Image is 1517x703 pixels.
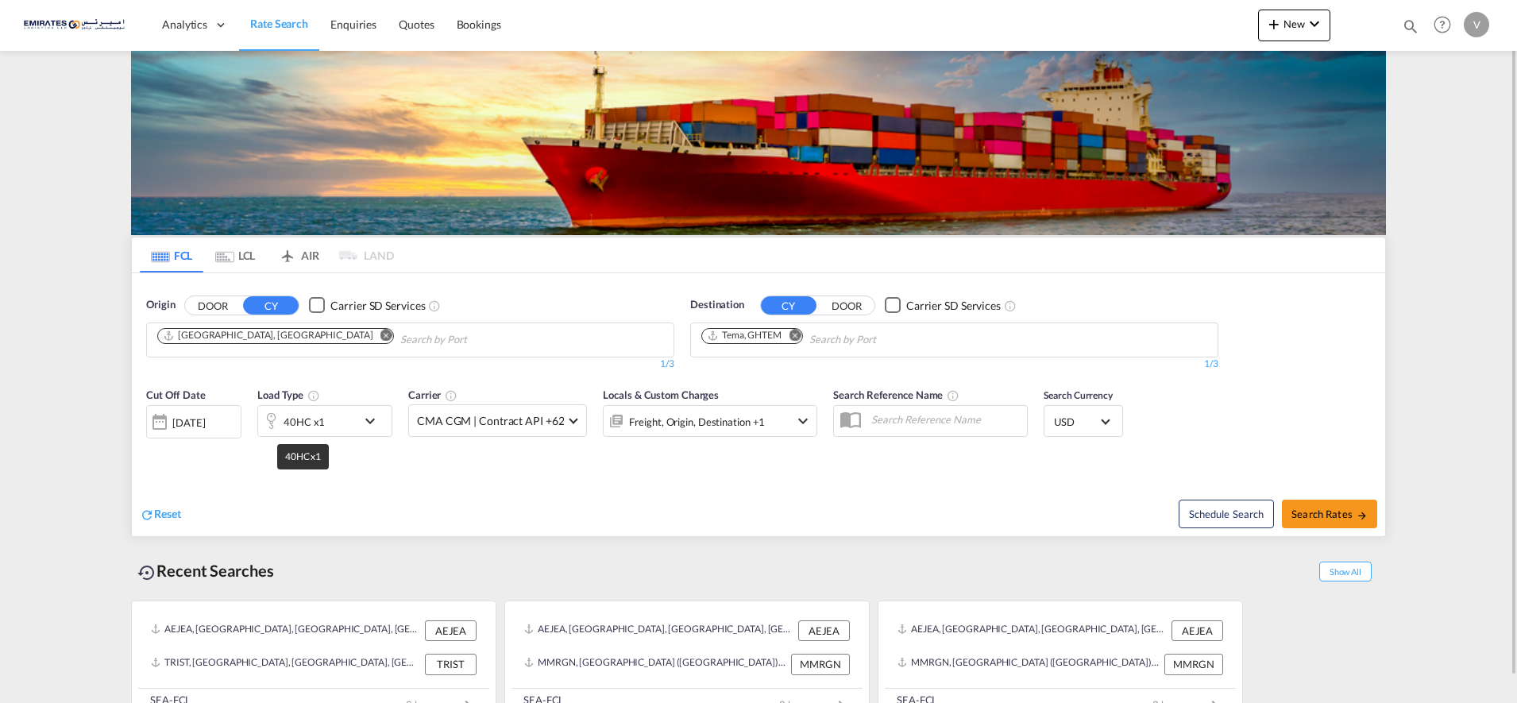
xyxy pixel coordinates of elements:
span: Origin [146,297,175,313]
div: TRIST [425,654,477,674]
div: Recent Searches [131,553,280,589]
div: Help [1429,11,1464,40]
md-icon: icon-plus 400-fg [1264,14,1283,33]
md-icon: The selected Trucker/Carrierwill be displayed in the rate results If the rates are from another f... [445,389,457,402]
span: Carrier [408,388,457,401]
div: Freight Origin Destination Factory Stuffingicon-chevron-down [603,405,817,437]
md-icon: icon-chevron-down [793,411,813,431]
md-chips-wrap: Chips container. Use arrow keys to select chips. [155,323,558,353]
div: MMRGN [1164,654,1223,674]
div: Tema, GHTEM [707,329,782,342]
span: Quotes [399,17,434,31]
div: AEJEA, Jebel Ali, United Arab Emirates, Middle East, Middle East [524,620,794,641]
md-icon: icon-refresh [140,508,154,522]
md-icon: icon-arrow-right [1357,510,1368,521]
div: Carrier SD Services [330,298,425,314]
div: [DATE] [146,405,241,438]
md-icon: icon-information-outline [307,389,320,402]
md-icon: icon-backup-restore [137,563,156,582]
md-tab-item: LCL [203,238,267,272]
span: Help [1429,11,1456,38]
div: Freight Origin Destination Factory Stuffing [629,411,765,433]
div: 40HC x1 [284,411,325,433]
div: icon-refreshReset [140,506,181,523]
button: Search Ratesicon-arrow-right [1282,500,1377,528]
md-icon: icon-chevron-down [1305,14,1324,33]
md-chips-wrap: Chips container. Use arrow keys to select chips. [699,323,967,353]
md-icon: icon-chevron-down [361,411,388,431]
md-checkbox: Checkbox No Ink [885,297,1001,314]
span: Bookings [457,17,501,31]
span: Enquiries [330,17,376,31]
span: Destination [690,297,744,313]
md-icon: icon-airplane [278,246,297,258]
input: Chips input. [809,327,960,353]
span: Search Currency [1044,389,1113,401]
div: AEJEA [1172,620,1223,641]
div: MMRGN [791,654,850,674]
input: Chips input. [400,327,551,353]
md-datepicker: Select [146,437,158,458]
div: Press delete to remove this chip. [163,329,376,342]
md-pagination-wrapper: Use the left and right arrow keys to navigate between tabs [140,238,394,272]
button: Remove [369,329,393,345]
div: AEJEA, Jebel Ali, United Arab Emirates, Middle East, Middle East [151,620,421,641]
md-select: Select Currency: $ USDUnited States Dollar [1052,410,1114,433]
button: CY [243,296,299,315]
button: DOOR [185,296,241,315]
span: Search Rates [1291,508,1368,520]
button: Note: By default Schedule search will only considerorigin ports, destination ports and cut off da... [1179,500,1274,528]
div: icon-magnify [1402,17,1419,41]
div: V [1464,12,1489,37]
span: Load Type [257,388,320,401]
span: Show All [1319,562,1372,581]
md-icon: Your search will be saved by the below given name [947,389,959,402]
span: Locals & Custom Charges [603,388,719,401]
md-tab-item: AIR [267,238,330,272]
md-checkbox: Checkbox No Ink [309,297,425,314]
span: USD [1054,415,1098,429]
span: Search Reference Name [833,388,959,401]
div: Press delete to remove this chip. [707,329,785,342]
div: Jebel Ali, AEJEA [163,329,372,342]
span: Rate Search [250,17,308,30]
md-icon: Unchecked: Search for CY (Container Yard) services for all selected carriers.Checked : Search for... [428,299,441,312]
div: TRIST, Istanbul, Türkiye, South West Asia, Asia Pacific [151,654,421,674]
button: DOOR [819,296,874,315]
md-tab-item: FCL [140,238,203,272]
span: Cut Off Date [146,388,206,401]
div: MMRGN, Rangoon (Yangon), Myanmar, South East Asia, Asia Pacific [524,654,787,674]
md-icon: Unchecked: Search for CY (Container Yard) services for all selected carriers.Checked : Search for... [1004,299,1017,312]
div: OriginDOOR CY Checkbox No InkUnchecked: Search for CY (Container Yard) services for all selected ... [132,273,1385,536]
img: LCL+%26+FCL+BACKGROUND.png [131,51,1386,235]
div: 40HC x1icon-chevron-down [257,405,392,437]
button: icon-plus 400-fgNewicon-chevron-down [1258,10,1330,41]
span: CMA CGM | Contract API +62 [417,413,564,429]
div: AEJEA [425,620,477,641]
span: Reset [154,507,181,520]
div: MMRGN, Rangoon (Yangon), Myanmar, South East Asia, Asia Pacific [897,654,1160,674]
div: AEJEA, Jebel Ali, United Arab Emirates, Middle East, Middle East [897,620,1168,641]
button: CY [761,296,816,315]
div: 1/3 [146,357,674,371]
span: New [1264,17,1324,30]
div: Carrier SD Services [906,298,1001,314]
span: Analytics [162,17,207,33]
button: Remove [778,329,802,345]
img: c67187802a5a11ec94275b5db69a26e6.png [24,7,131,43]
span: 40HC x1 [285,450,321,462]
md-icon: icon-magnify [1402,17,1419,35]
div: 1/3 [690,357,1218,371]
div: AEJEA [798,620,850,641]
div: [DATE] [172,415,205,430]
input: Search Reference Name [863,408,1027,431]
